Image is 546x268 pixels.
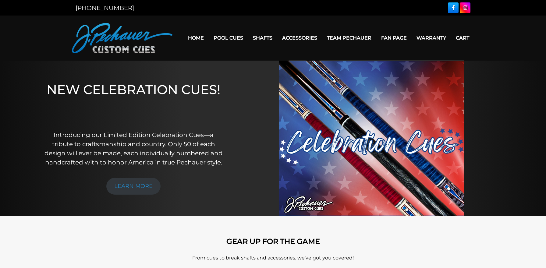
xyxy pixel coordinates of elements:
a: Shafts [248,30,277,46]
a: [PHONE_NUMBER] [76,4,134,12]
img: Pechauer Custom Cues [72,23,172,53]
a: Pool Cues [209,30,248,46]
a: Warranty [412,30,451,46]
h1: NEW CELEBRATION CUES! [44,82,223,122]
a: LEARN MORE [106,178,161,195]
p: Introducing our Limited Edition Celebration Cues—a tribute to craftsmanship and country. Only 50 ... [44,130,223,167]
strong: GEAR UP FOR THE GAME [226,237,320,246]
a: Fan Page [376,30,412,46]
p: From cues to break shafts and accessories, we’ve got you covered! [99,254,447,262]
a: Accessories [277,30,322,46]
a: Home [183,30,209,46]
a: Team Pechauer [322,30,376,46]
a: Cart [451,30,474,46]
